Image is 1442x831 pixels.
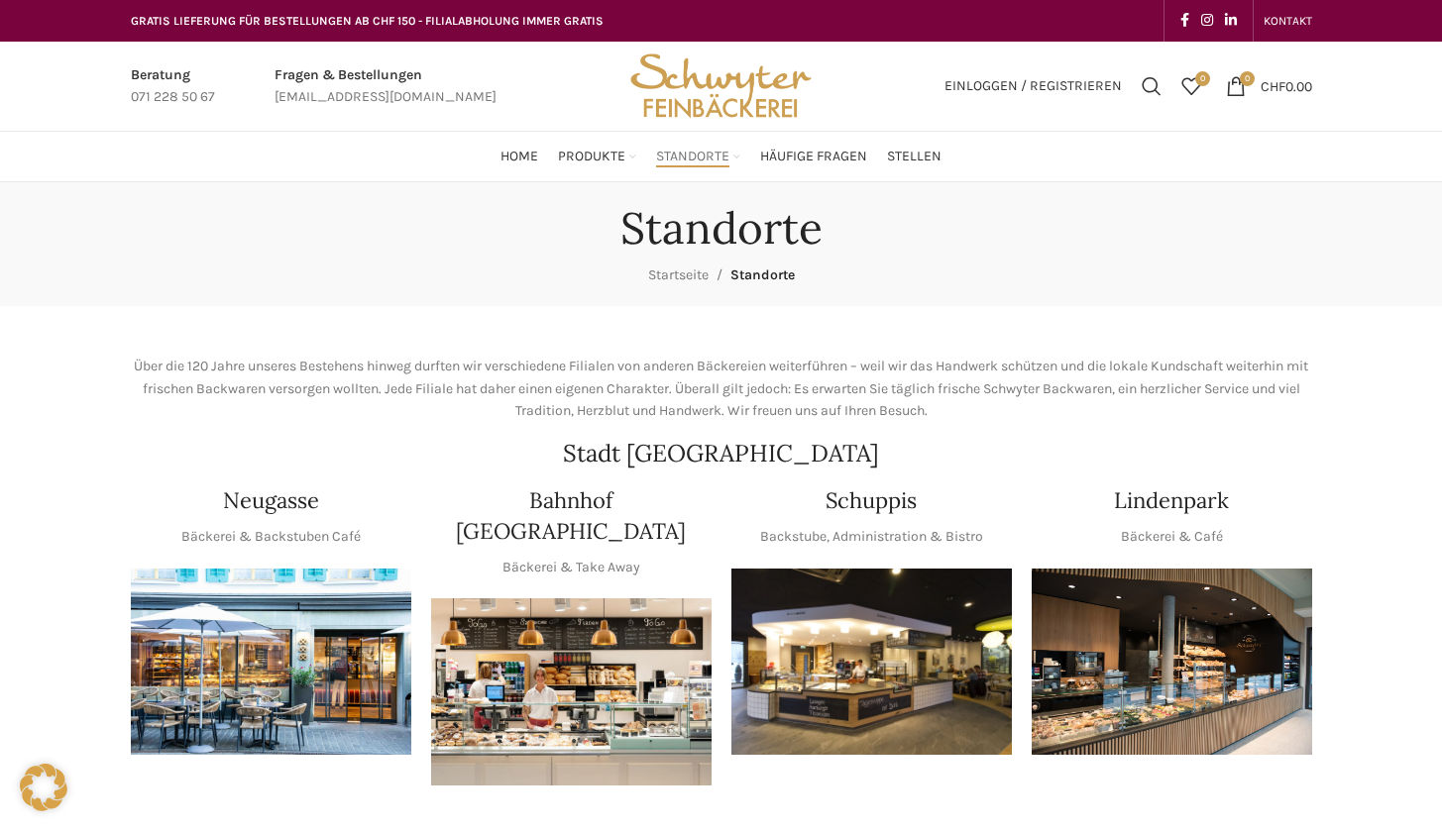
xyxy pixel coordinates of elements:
[731,569,1012,756] div: 1 / 1
[1195,7,1219,35] a: Instagram social link
[500,148,538,166] span: Home
[1121,526,1223,548] p: Bäckerei & Café
[826,485,917,516] h4: Schuppis
[656,148,729,166] span: Standorte
[1240,71,1255,86] span: 0
[431,598,712,785] img: Bahnhof St. Gallen
[1216,66,1322,106] a: 0 CHF0.00
[558,137,636,176] a: Produkte
[502,557,640,578] p: Bäckerei & Take Away
[760,148,867,166] span: Häufige Fragen
[181,526,361,548] p: Bäckerei & Backstuben Café
[760,526,983,548] p: Backstube, Administration & Bistro
[730,266,795,283] span: Standorte
[944,79,1122,93] span: Einloggen / Registrieren
[1264,14,1312,28] span: KONTAKT
[1254,1,1322,41] div: Secondary navigation
[431,485,712,547] h4: Bahnhof [GEOGRAPHIC_DATA]
[1114,485,1229,516] h4: Lindenpark
[1261,77,1312,94] bdi: 0.00
[1171,66,1211,106] div: Meine Wunschliste
[131,64,215,109] a: Infobox link
[1032,569,1312,756] div: 1 / 1
[131,442,1312,466] h2: Stadt [GEOGRAPHIC_DATA]
[1132,66,1171,106] a: Suchen
[121,137,1322,176] div: Main navigation
[623,76,818,93] a: Site logo
[1174,7,1195,35] a: Facebook social link
[1032,569,1312,756] img: 017-e1571925257345
[887,148,942,166] span: Stellen
[887,137,942,176] a: Stellen
[131,569,411,756] img: Neugasse
[623,42,818,131] img: Bäckerei Schwyter
[656,137,740,176] a: Standorte
[131,569,411,756] div: 1 / 1
[431,598,712,785] div: 1 / 1
[935,66,1132,106] a: Einloggen / Registrieren
[131,14,604,28] span: GRATIS LIEFERUNG FÜR BESTELLUNGEN AB CHF 150 - FILIALABHOLUNG IMMER GRATIS
[648,266,709,283] a: Startseite
[500,137,538,176] a: Home
[223,485,319,516] h4: Neugasse
[1264,1,1312,41] a: KONTAKT
[760,137,867,176] a: Häufige Fragen
[731,569,1012,756] img: 150130-Schwyter-013
[1261,77,1285,94] span: CHF
[558,148,625,166] span: Produkte
[1195,71,1210,86] span: 0
[131,356,1312,422] p: Über die 120 Jahre unseres Bestehens hinweg durften wir verschiedene Filialen von anderen Bäckere...
[1171,66,1211,106] a: 0
[620,202,823,255] h1: Standorte
[1219,7,1243,35] a: Linkedin social link
[275,64,497,109] a: Infobox link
